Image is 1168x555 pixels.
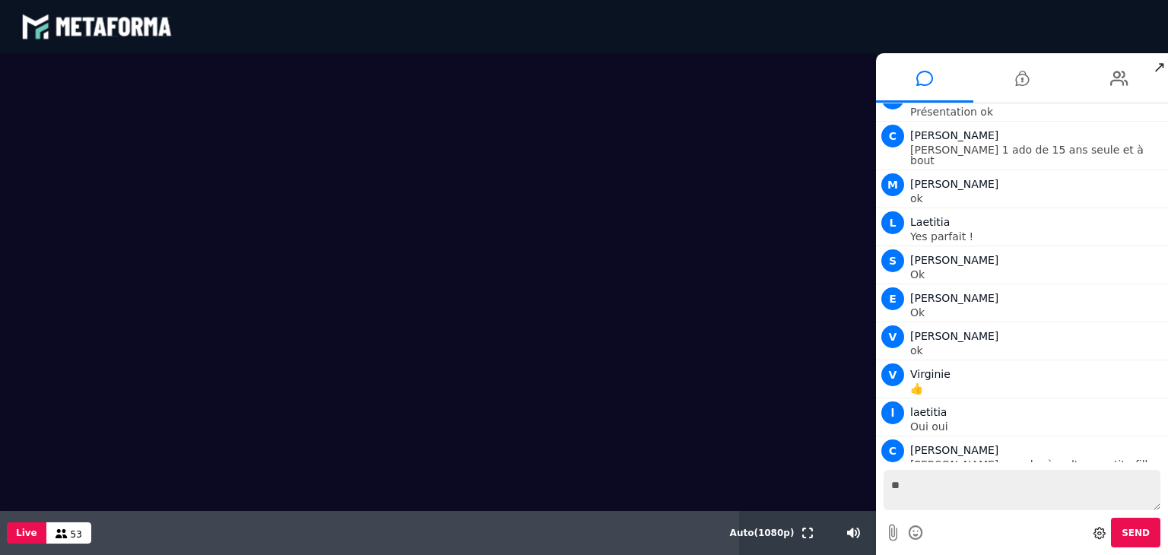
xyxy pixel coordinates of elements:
[910,269,1164,280] p: Ok
[71,529,82,540] span: 53
[910,129,998,141] span: [PERSON_NAME]
[910,330,998,342] span: [PERSON_NAME]
[881,401,904,424] span: l
[881,325,904,348] span: V
[881,363,904,386] span: V
[910,292,998,304] span: [PERSON_NAME]
[881,211,904,234] span: L
[910,406,947,418] span: laetitia
[910,231,1164,242] p: Yes parfait !
[1122,528,1150,538] span: Send
[910,193,1164,204] p: ok
[910,254,998,266] span: [PERSON_NAME]
[881,173,904,196] span: M
[910,106,1164,117] p: Présentation ok
[881,439,904,462] span: C
[910,216,950,228] span: Laetitia
[7,522,46,544] button: Live
[881,125,904,147] span: C
[910,178,998,190] span: [PERSON_NAME]
[910,368,951,380] span: Virginie
[1151,53,1168,81] span: ↗
[881,249,904,272] span: S
[910,444,998,456] span: [PERSON_NAME]
[881,287,904,310] span: E
[910,144,1164,166] p: [PERSON_NAME] 1 ado de 15 ans seule et à bout
[910,345,1164,356] p: ok
[910,383,1164,394] p: 👍
[1111,518,1160,547] button: Send
[910,459,1164,480] p: [PERSON_NAME] grand mère d'une petite fille de 12 ans
[910,421,1164,432] p: Oui oui
[727,511,798,555] button: Auto(1080p)
[730,528,795,538] span: Auto ( 1080 p)
[910,307,1164,318] p: Ok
